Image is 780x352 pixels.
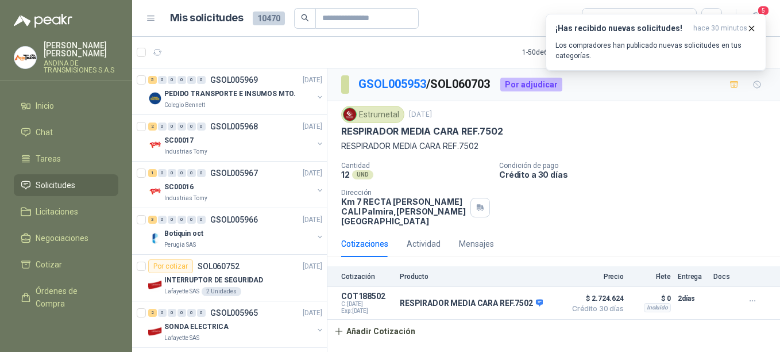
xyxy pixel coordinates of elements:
div: 0 [168,76,176,84]
img: Logo peakr [14,14,72,28]
span: 10470 [253,12,285,25]
a: 2 0 0 0 0 0 GSOL005965[DATE] Company LogoSONDA ELECTRICALafayette SAS [148,306,325,343]
p: GSOL005965 [210,309,258,317]
p: Lafayette SAS [164,287,199,296]
div: 0 [177,309,186,317]
div: 0 [177,216,186,224]
span: $ 2.724.624 [566,292,624,305]
img: Company Logo [343,108,356,121]
p: COT188502 [341,292,393,301]
div: 0 [197,76,206,84]
p: Perugia SAS [164,240,196,250]
h1: Mis solicitudes [170,10,244,26]
div: 0 [197,216,206,224]
a: GSOL005953 [358,77,426,91]
div: UND [352,170,373,179]
div: 0 [168,216,176,224]
p: / SOL060703 [358,75,491,93]
p: RESPIRADOR MEDIA CARA REF.7502 [341,125,503,137]
a: Negociaciones [14,227,118,249]
span: Chat [36,126,53,139]
div: 0 [168,169,176,177]
p: Crédito a 30 días [499,170,775,179]
img: Company Logo [148,91,162,105]
div: Mensajes [459,238,494,250]
p: GSOL005967 [210,169,258,177]
div: 2 [148,309,157,317]
p: Colegio Bennett [164,101,205,110]
a: 2 0 0 0 0 0 GSOL005968[DATE] Company LogoSC00017Industrias Tomy [148,120,325,156]
a: 5 0 0 0 0 0 GSOL005969[DATE] Company LogoPEDIDO TRANSPORTE E INSUMOS MTO.Colegio Bennett [148,73,325,110]
span: Crédito 30 días [566,305,624,312]
div: 0 [197,123,206,131]
p: ANDINA DE TRANSMISIONES S.A.S [44,60,118,74]
div: 5 [148,76,157,84]
div: 0 [187,76,196,84]
p: Industrias Tomy [164,194,207,203]
span: Negociaciones [36,232,88,244]
span: Remisiones [36,324,78,336]
p: Entrega [678,273,706,281]
p: $ 0 [631,292,671,305]
div: 0 [187,216,196,224]
a: Órdenes de Compra [14,280,118,315]
a: 1 0 0 0 0 0 GSOL005967[DATE] Company LogoSC00016Industrias Tomy [148,166,325,203]
a: 3 0 0 0 0 0 GSOL005966[DATE] Company LogoBotiquin octPerugia SAS [148,213,325,250]
div: 0 [158,309,167,317]
img: Company Logo [148,185,162,198]
p: RESPIRADOR MEDIA CARA REF.7502 [400,299,543,309]
p: Dirección [341,189,466,197]
span: Solicitudes [36,179,75,192]
p: Cantidad [341,162,490,170]
p: SC00016 [164,182,194,193]
span: search [301,14,309,22]
span: 5 [757,5,770,16]
div: 0 [197,169,206,177]
a: Chat [14,121,118,143]
a: Remisiones [14,319,118,341]
p: GSOL005969 [210,76,258,84]
p: GSOL005966 [210,216,258,224]
p: [DATE] [303,121,322,132]
a: Licitaciones [14,201,118,223]
div: 0 [197,309,206,317]
div: 0 [187,309,196,317]
p: RESPIRADOR MEDIA CARA REF.7502 [341,140,766,152]
p: SONDA ELECTRICA [164,322,229,332]
button: 5 [746,8,766,29]
div: 0 [177,169,186,177]
span: Cotizar [36,258,62,271]
div: 1 [148,169,157,177]
p: SC00017 [164,135,194,146]
img: Company Logo [148,138,162,152]
div: 0 [187,123,196,131]
p: Condición de pago [499,162,775,170]
div: Por cotizar [148,259,193,273]
div: 2 Unidades [202,287,241,296]
div: 0 [158,169,167,177]
p: Km 7 RECTA [PERSON_NAME] CALI Palmira , [PERSON_NAME][GEOGRAPHIC_DATA] [341,197,466,226]
span: Inicio [36,100,54,112]
span: Órdenes de Compra [36,285,107,310]
p: SOL060752 [198,262,240,270]
div: 3 [148,216,157,224]
img: Company Logo [148,324,162,338]
img: Company Logo [148,231,162,245]
a: Por cotizarSOL060752[DATE] Company LogoINTERRUPTOR DE SEGURIDADLafayette SAS2 Unidades [132,255,327,301]
p: Precio [566,273,624,281]
div: 0 [168,309,176,317]
img: Company Logo [148,278,162,292]
div: Por adjudicar [500,78,562,91]
p: PEDIDO TRANSPORTE E INSUMOS MTO. [164,89,296,100]
button: ¡Has recibido nuevas solicitudes!hace 30 minutos Los compradores han publicado nuevas solicitudes... [546,14,766,71]
p: [DATE] [409,109,432,120]
img: Company Logo [14,47,36,68]
p: [PERSON_NAME] [PERSON_NAME] [44,41,118,58]
div: 0 [187,169,196,177]
p: [DATE] [303,168,322,179]
p: 2 días [678,292,706,305]
div: 0 [177,123,186,131]
div: 0 [177,76,186,84]
button: Añadir Cotización [327,320,422,343]
div: 0 [158,76,167,84]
